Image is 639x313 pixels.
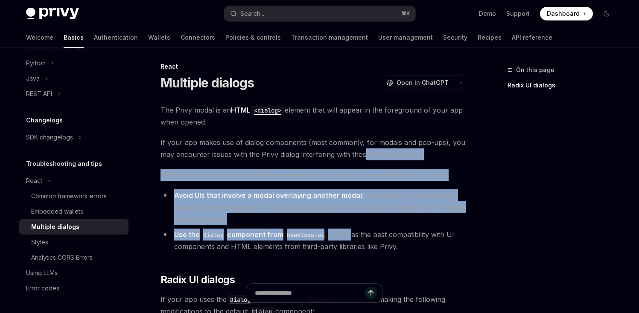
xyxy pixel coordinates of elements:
[240,9,264,19] div: Search...
[19,71,128,86] button: Java
[19,188,128,204] a: Common framework errors
[31,191,107,201] div: Common framework errors
[19,204,128,219] a: Embedded wallets
[31,237,48,247] div: Styles
[148,27,170,48] a: Wallets
[251,106,285,115] code: <dialog>
[26,8,79,20] img: dark logo
[31,252,93,263] div: Analytics CORS Errors
[26,176,42,186] div: React
[283,230,328,239] a: headless-ui
[64,27,84,48] a: Basics
[26,115,63,125] h5: Changelogs
[174,230,328,239] strong: Use the component from
[26,132,73,142] div: SDK changelogs
[19,265,128,281] a: Using LLMs
[516,65,554,75] span: On this page
[19,55,128,71] button: Python
[26,268,58,278] div: Using LLMs
[200,230,227,240] code: Dialog
[231,106,285,114] a: HTML<dialog>
[26,159,102,169] h5: Troubleshooting and tips
[508,78,620,92] a: Radix UI dialogs
[26,283,59,293] div: Error codes
[160,62,468,71] div: React
[255,284,365,302] input: Ask a question...
[94,27,138,48] a: Authentication
[174,191,364,200] strong: Avoid UIs that involve a modal overlaying another modal.
[479,9,496,18] a: Demo
[160,189,468,225] li: This can be a confusing and visually jarring experience for users, especially since users can onl...
[478,27,502,48] a: Recipes
[26,27,53,48] a: Welcome
[31,222,79,232] div: Multiple dialogs
[365,287,377,299] button: Send message
[26,73,40,84] div: Java
[26,89,52,99] div: REST API
[160,273,235,287] span: Radix UI dialogs
[547,9,580,18] span: Dashboard
[506,9,530,18] a: Support
[160,75,254,90] h1: Multiple dialogs
[19,219,128,235] a: Multiple dialogs
[291,27,368,48] a: Transaction management
[19,235,128,250] a: Styles
[397,78,449,87] span: Open in ChatGPT
[225,27,281,48] a: Policies & controls
[443,27,467,48] a: Security
[540,7,593,20] a: Dashboard
[283,230,328,240] code: headless-ui
[160,169,468,181] span: When using other non-Privy dialog elements within your app, we generally recommend:
[512,27,552,48] a: API reference
[600,7,613,20] button: Toggle dark mode
[160,104,468,128] span: The Privy modal is an element that will appear in the foreground of your app when opened.
[19,86,128,101] button: REST API
[224,6,415,21] button: Search...⌘K
[200,230,227,239] a: Dialog
[31,206,83,217] div: Embedded wallets
[19,250,128,265] a: Analytics CORS Errors
[378,27,433,48] a: User management
[401,10,410,17] span: ⌘ K
[160,229,468,252] li: , as it has the best compatibility with UI components and HTML elements from third-party librarie...
[19,130,128,145] button: SDK changelogs
[19,281,128,296] a: Error codes
[160,136,468,160] span: If your app makes use of dialog components (most commonly, for modals and pop-ups), you may encou...
[19,173,128,188] button: React
[26,58,46,68] div: Python
[181,27,215,48] a: Connectors
[381,75,454,90] button: Open in ChatGPT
